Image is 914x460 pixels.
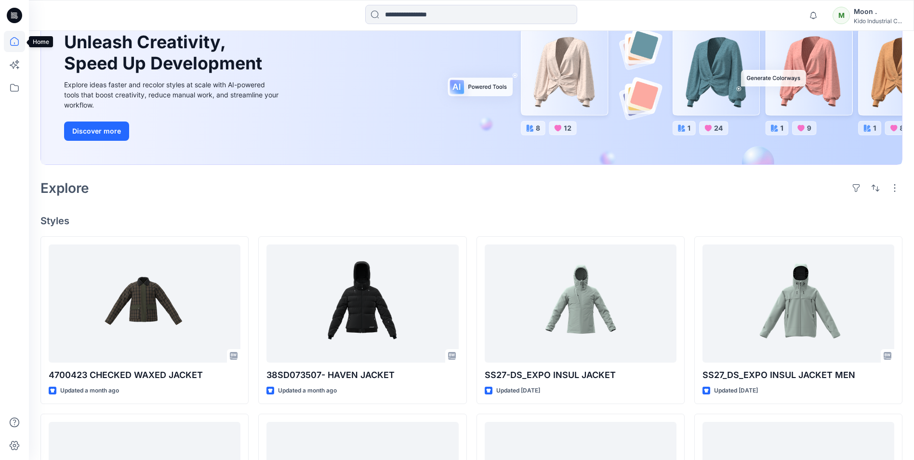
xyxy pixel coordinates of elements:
a: SS27_DS_EXPO INSUL JACKET MEN [702,244,894,363]
h4: Styles [40,215,902,227]
p: Updated [DATE] [496,386,540,396]
p: 4700423 CHECKED WAXED JACKET [49,368,240,382]
h2: Explore [40,180,89,196]
p: Updated a month ago [60,386,119,396]
a: SS27-DS_EXPO INSUL JACKET [485,244,676,363]
div: M [833,7,850,24]
p: Updated [DATE] [714,386,758,396]
a: 38SD073507- HAVEN JACKET [266,244,458,363]
a: Discover more [64,122,281,141]
p: Updated a month ago [278,386,337,396]
p: 38SD073507- HAVEN JACKET [266,368,458,382]
h1: Unleash Creativity, Speed Up Development [64,32,266,73]
div: Kido Industrial C... [854,17,902,25]
div: Explore ideas faster and recolor styles at scale with AI-powered tools that boost creativity, red... [64,80,281,110]
p: SS27-DS_EXPO INSUL JACKET [485,368,676,382]
button: Discover more [64,122,129,141]
div: Moon . [854,6,902,17]
a: 4700423 CHECKED WAXED JACKET [49,244,240,363]
p: SS27_DS_EXPO INSUL JACKET MEN [702,368,894,382]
